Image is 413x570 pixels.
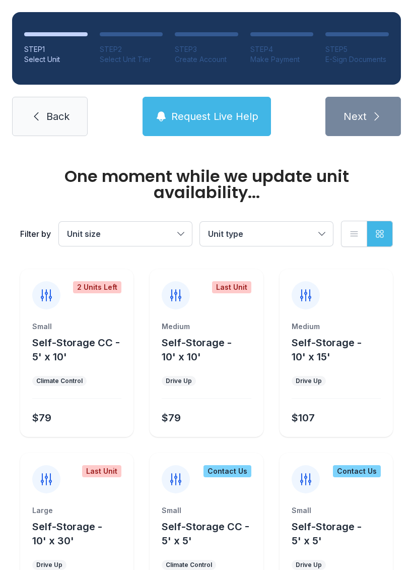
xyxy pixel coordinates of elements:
span: Self-Storage CC - 5' x 10' [32,337,120,363]
button: Self-Storage CC - 5' x 5' [162,520,259,548]
div: STEP 3 [175,44,238,54]
div: Large [32,505,121,516]
button: Unit type [200,222,333,246]
div: STEP 1 [24,44,88,54]
div: $79 [32,411,51,425]
div: Drive Up [166,377,192,385]
div: One moment while we update unit availability... [20,168,393,201]
span: Self-Storage - 10' x 15' [292,337,362,363]
div: E-Sign Documents [325,54,389,65]
div: Small [292,505,381,516]
div: Contact Us [203,465,251,477]
span: Unit size [67,229,101,239]
div: Contact Us [333,465,381,477]
div: Make Payment [250,54,314,65]
button: Self-Storage - 10' x 10' [162,336,259,364]
button: Self-Storage CC - 5' x 10' [32,336,129,364]
div: Medium [162,322,251,332]
div: $107 [292,411,315,425]
div: Create Account [175,54,238,65]
button: Self-Storage - 10' x 15' [292,336,389,364]
span: Unit type [208,229,243,239]
span: Request Live Help [171,109,258,123]
div: STEP 2 [100,44,163,54]
div: Medium [292,322,381,332]
span: Self-Storage CC - 5' x 5' [162,521,249,547]
div: Select Unit [24,54,88,65]
div: 2 Units Left [73,281,121,293]
div: Last Unit [212,281,251,293]
span: Self-Storage - 5' x 5' [292,521,362,547]
div: Drive Up [296,377,322,385]
button: Self-Storage - 10' x 30' [32,520,129,548]
div: $79 [162,411,181,425]
div: Last Unit [82,465,121,477]
div: Climate Control [36,377,83,385]
span: Back [46,109,70,123]
div: STEP 5 [325,44,389,54]
div: Small [32,322,121,332]
div: Drive Up [36,561,62,569]
div: Filter by [20,228,51,240]
div: Small [162,505,251,516]
div: Select Unit Tier [100,54,163,65]
span: Self-Storage - 10' x 30' [32,521,102,547]
div: Climate Control [166,561,212,569]
button: Unit size [59,222,192,246]
div: Drive Up [296,561,322,569]
button: Self-Storage - 5' x 5' [292,520,389,548]
div: STEP 4 [250,44,314,54]
span: Self-Storage - 10' x 10' [162,337,232,363]
span: Next [343,109,367,123]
